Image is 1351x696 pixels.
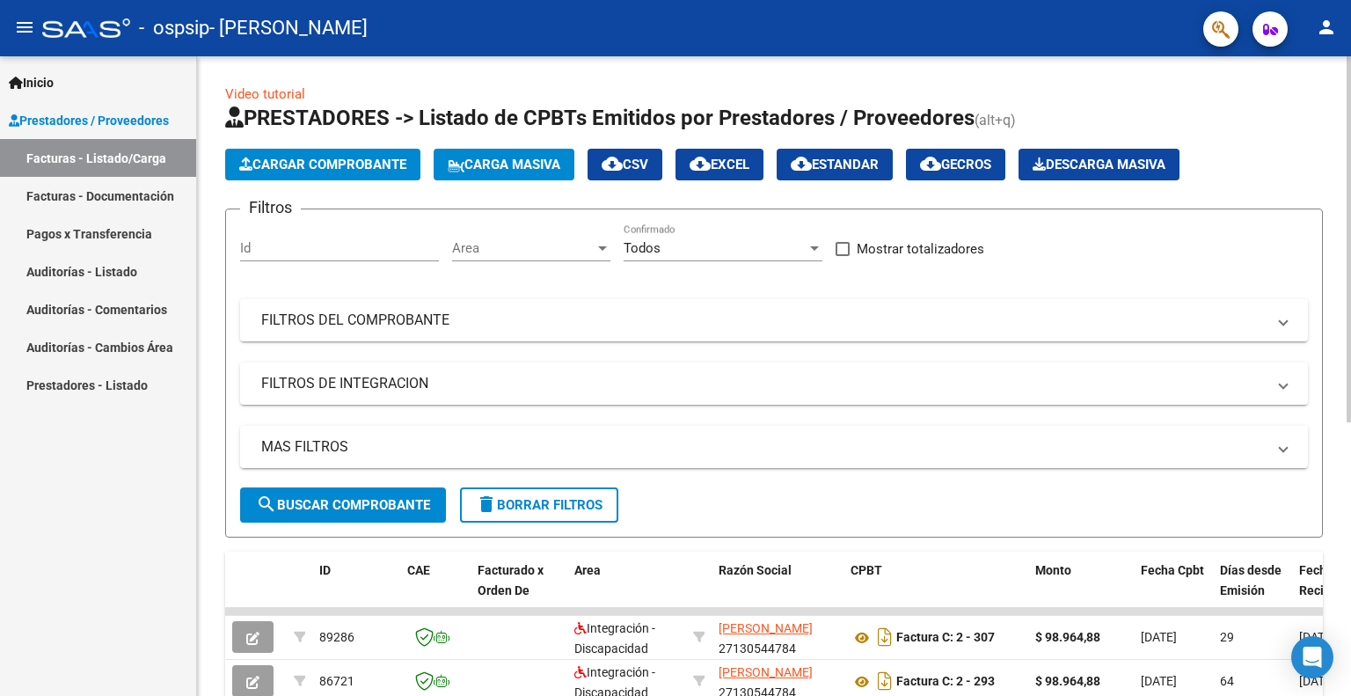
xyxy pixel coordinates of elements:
span: Fecha Cpbt [1141,563,1204,577]
span: [DATE] [1141,674,1177,688]
strong: $ 98.964,88 [1035,674,1100,688]
span: PRESTADORES -> Listado de CPBTs Emitidos por Prestadores / Proveedores [225,106,975,130]
div: 27130544784 [719,619,836,656]
i: Descargar documento [873,623,896,651]
button: EXCEL [675,149,763,180]
span: CPBT [851,563,882,577]
span: 86721 [319,674,354,688]
mat-panel-title: MAS FILTROS [261,437,1266,457]
span: Monto [1035,563,1071,577]
span: Todos [624,240,661,256]
strong: Factura C: 2 - 293 [896,675,995,689]
span: 64 [1220,674,1234,688]
span: Mostrar totalizadores [857,238,984,260]
span: - ospsip [139,9,209,48]
mat-expansion-panel-header: FILTROS DE INTEGRACION [240,363,1308,405]
span: (alt+q) [975,112,1016,128]
h3: Filtros [240,195,301,220]
span: Facturado x Orden De [478,563,544,597]
span: Razón Social [719,563,792,577]
span: 89286 [319,630,354,644]
mat-panel-title: FILTROS DEL COMPROBANTE [261,311,1266,330]
mat-icon: search [256,494,277,515]
a: Video tutorial [225,86,305,102]
span: Carga Masiva [448,157,560,172]
mat-expansion-panel-header: MAS FILTROS [240,426,1308,468]
span: Integración - Discapacidad [574,621,655,656]
span: Buscar Comprobante [256,497,430,513]
span: Estandar [791,157,879,172]
span: [DATE] [1141,630,1177,644]
div: Open Intercom Messenger [1291,636,1333,678]
mat-icon: person [1316,17,1337,38]
button: Cargar Comprobante [225,149,420,180]
mat-panel-title: FILTROS DE INTEGRACION [261,374,1266,393]
span: Prestadores / Proveedores [9,111,169,130]
mat-icon: cloud_download [791,153,812,174]
datatable-header-cell: Monto [1028,552,1134,629]
span: Area [452,240,595,256]
span: 29 [1220,630,1234,644]
span: ID [319,563,331,577]
mat-icon: delete [476,494,497,515]
datatable-header-cell: Area [567,552,686,629]
button: Estandar [777,149,893,180]
span: Borrar Filtros [476,497,602,513]
mat-icon: menu [14,17,35,38]
span: Días desde Emisión [1220,563,1282,597]
span: Inicio [9,73,54,92]
span: Fecha Recibido [1299,563,1348,597]
span: [PERSON_NAME] [719,665,813,679]
datatable-header-cell: Fecha Cpbt [1134,552,1213,629]
button: Carga Masiva [434,149,574,180]
span: - [PERSON_NAME] [209,9,368,48]
datatable-header-cell: Facturado x Orden De [471,552,567,629]
button: Borrar Filtros [460,487,618,523]
button: Gecros [906,149,1005,180]
button: Buscar Comprobante [240,487,446,523]
datatable-header-cell: Días desde Emisión [1213,552,1292,629]
span: CAE [407,563,430,577]
datatable-header-cell: CPBT [843,552,1028,629]
span: [DATE] [1299,630,1335,644]
mat-icon: cloud_download [602,153,623,174]
strong: $ 98.964,88 [1035,630,1100,644]
span: EXCEL [690,157,749,172]
i: Descargar documento [873,667,896,695]
span: Cargar Comprobante [239,157,406,172]
span: Area [574,563,601,577]
span: Gecros [920,157,991,172]
datatable-header-cell: ID [312,552,400,629]
datatable-header-cell: CAE [400,552,471,629]
span: [DATE] [1299,674,1335,688]
mat-icon: cloud_download [920,153,941,174]
app-download-masive: Descarga masiva de comprobantes (adjuntos) [1019,149,1179,180]
button: Descarga Masiva [1019,149,1179,180]
span: Descarga Masiva [1033,157,1165,172]
datatable-header-cell: Razón Social [712,552,843,629]
span: [PERSON_NAME] [719,621,813,635]
span: CSV [602,157,648,172]
mat-expansion-panel-header: FILTROS DEL COMPROBANTE [240,299,1308,341]
strong: Factura C: 2 - 307 [896,631,995,645]
mat-icon: cloud_download [690,153,711,174]
button: CSV [588,149,662,180]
